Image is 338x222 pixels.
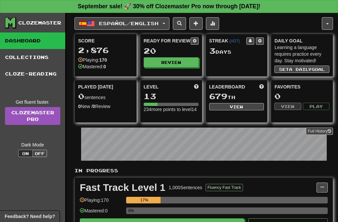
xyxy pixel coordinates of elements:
[78,57,107,63] div: Playing:
[18,150,33,157] button: On
[5,141,60,148] div: Dark Mode
[18,20,61,26] div: Clozemaster
[144,47,199,55] div: 20
[103,64,106,69] strong: 0
[206,184,243,191] button: Fluency Fast Track
[144,83,159,90] span: Level
[32,150,47,157] button: Off
[93,104,95,109] strong: 0
[259,83,264,90] span: This week in points, UTC
[209,103,264,110] button: View
[209,47,264,55] div: Day s
[128,197,160,203] div: 17%
[80,197,123,208] div: Playing: 170
[78,37,133,44] div: Score
[229,39,240,43] a: (ADT)
[209,46,216,55] span: 3
[80,183,166,193] div: Fast Track Level 1
[209,37,247,44] div: Streak
[274,92,329,100] div: 0
[99,57,107,63] strong: 170
[74,17,169,30] button: Español/English
[274,83,329,90] div: Favorites
[306,128,333,135] button: Full History
[169,184,202,191] div: 1,000 Sentences
[5,107,60,125] a: ClozemasterPro
[78,103,133,110] div: New / Review
[209,92,264,101] div: th
[5,213,55,220] span: Open feedback widget
[274,37,329,44] div: Daily Goal
[189,17,203,30] button: Add sentence to collection
[78,63,106,70] div: Mastered:
[144,106,199,113] div: 234 more points to level 14
[99,21,159,26] span: Español / English
[194,83,199,90] span: Score more points to level up
[144,92,199,100] div: 13
[289,67,312,72] span: a daily
[206,17,219,30] button: More stats
[78,46,133,54] div: 2,876
[173,17,186,30] button: Search sentences
[274,103,301,110] button: View
[144,57,199,67] button: Review
[274,44,329,64] div: Learning a language requires practice every day. Stay motivated!
[303,103,329,110] button: Play
[74,167,333,174] p: In Progress
[80,207,123,218] div: Mastered: 0
[78,104,81,109] strong: 0
[78,83,113,90] span: Played [DATE]
[78,92,133,101] div: sentences
[5,99,60,105] div: Get fluent faster.
[78,3,261,10] strong: September sale! 🚀 30% off Clozemaster Pro now through [DATE]!
[78,91,84,101] span: 0
[209,91,227,101] span: 679
[274,66,329,73] button: Seta dailygoal
[144,37,191,44] div: Ready for Review
[209,83,245,90] span: Leaderboard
